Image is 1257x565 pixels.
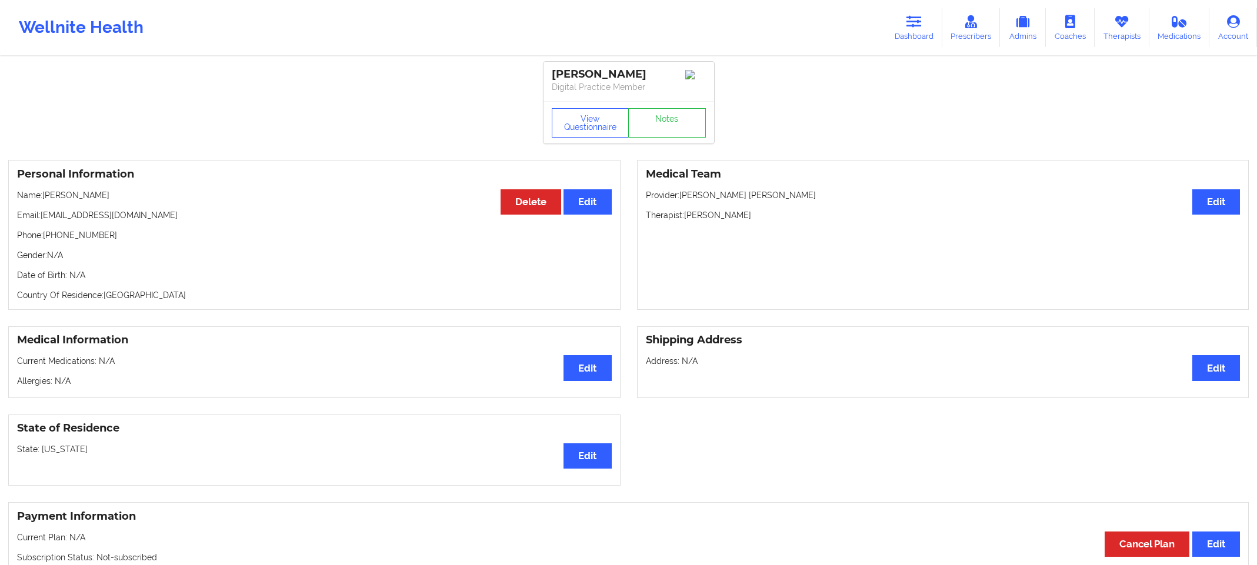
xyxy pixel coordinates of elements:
p: Name: [PERSON_NAME] [17,189,612,201]
p: Subscription Status: Not-subscribed [17,551,1240,563]
p: Current Medications: N/A [17,355,612,367]
a: Medications [1149,8,1210,47]
h3: Medical Information [17,333,612,347]
p: Address: N/A [646,355,1241,367]
a: Notes [628,108,706,138]
button: Delete [501,189,561,215]
h3: Shipping Address [646,333,1241,347]
p: Provider: [PERSON_NAME] [PERSON_NAME] [646,189,1241,201]
div: [PERSON_NAME] [552,68,706,81]
h3: Payment Information [17,510,1240,523]
p: Gender: N/A [17,249,612,261]
p: Country Of Residence: [GEOGRAPHIC_DATA] [17,289,612,301]
button: Edit [564,189,611,215]
img: Image%2Fplaceholer-image.png [685,70,706,79]
button: Edit [564,443,611,469]
h3: Personal Information [17,168,612,181]
p: Phone: [PHONE_NUMBER] [17,229,612,241]
button: View Questionnaire [552,108,629,138]
p: Email: [EMAIL_ADDRESS][DOMAIN_NAME] [17,209,612,221]
button: Edit [1192,189,1240,215]
a: Coaches [1046,8,1095,47]
h3: State of Residence [17,422,612,435]
a: Therapists [1095,8,1149,47]
a: Dashboard [886,8,942,47]
button: Cancel Plan [1105,531,1189,557]
h3: Medical Team [646,168,1241,181]
a: Prescribers [942,8,1001,47]
p: Date of Birth: N/A [17,269,612,281]
button: Edit [1192,531,1240,557]
button: Edit [564,355,611,380]
a: Admins [1000,8,1046,47]
p: State: [US_STATE] [17,443,612,455]
p: Digital Practice Member [552,81,706,93]
p: Therapist: [PERSON_NAME] [646,209,1241,221]
p: Allergies: N/A [17,375,612,387]
p: Current Plan: N/A [17,531,1240,543]
button: Edit [1192,355,1240,380]
a: Account [1209,8,1257,47]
